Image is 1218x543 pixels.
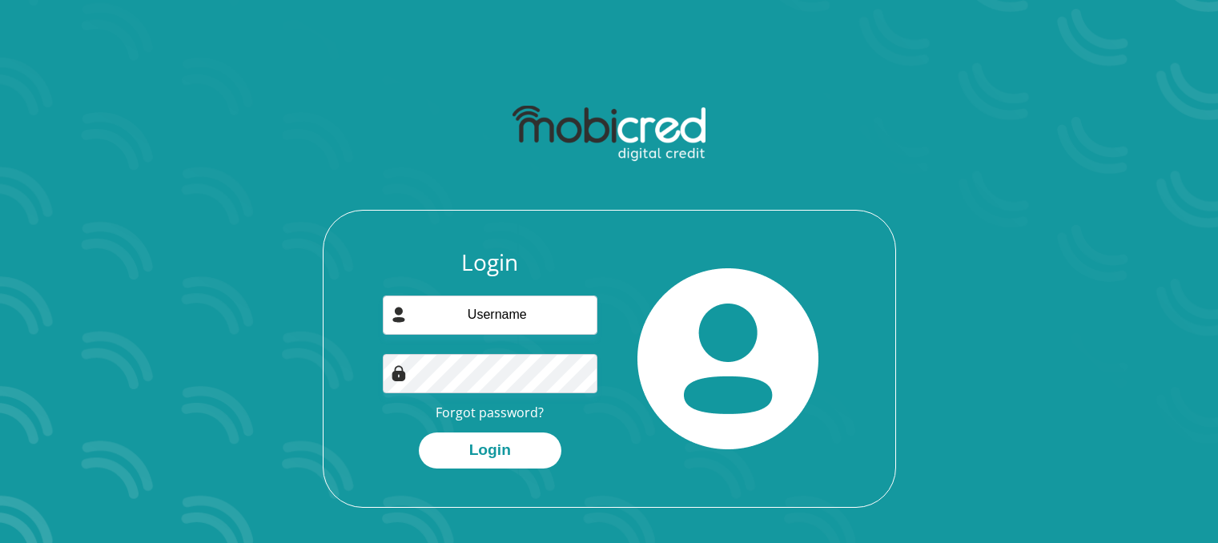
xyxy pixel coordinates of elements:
img: Image [391,365,407,381]
a: Forgot password? [436,404,544,421]
img: user-icon image [391,307,407,323]
input: Username [383,296,597,335]
img: mobicred logo [513,106,705,162]
button: Login [419,432,561,469]
h3: Login [383,249,597,276]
